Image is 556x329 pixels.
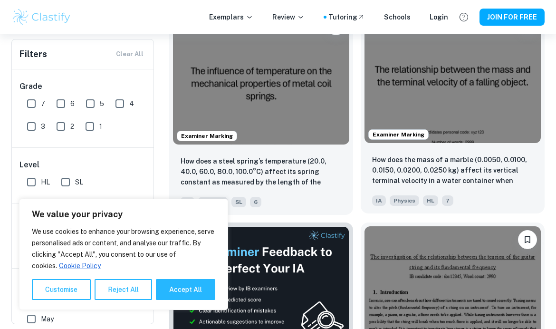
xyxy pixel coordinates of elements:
[231,197,246,207] span: SL
[75,177,83,187] span: SL
[70,98,75,109] span: 6
[250,197,261,207] span: 6
[456,9,472,25] button: Help and Feedback
[19,48,47,61] h6: Filters
[32,279,91,300] button: Customise
[390,195,419,206] span: Physics
[173,12,349,145] img: Physics IA example thumbnail: How does a steel spring’s temperature (2
[372,155,533,187] p: How does the mass of a marble (0.0050, 0.0100, 0.0150, 0.0200, 0.0250 kg) affect its vertical ter...
[19,199,228,310] div: We value your privacy
[32,226,215,271] p: We use cookies to enhance your browsing experience, serve personalised ads or content, and analys...
[423,195,438,206] span: HL
[32,209,215,220] p: We value your privacy
[41,314,54,324] span: May
[100,98,104,109] span: 5
[430,12,448,22] a: Login
[19,159,147,171] h6: Level
[99,121,102,132] span: 1
[11,8,72,27] img: Clastify logo
[169,9,353,215] a: Examiner MarkingPlease log in to bookmark exemplarsHow does a steel spring’s temperature (20.0, 4...
[442,195,453,206] span: 7
[384,12,411,22] a: Schools
[369,130,428,139] span: Examiner Marking
[518,230,537,249] button: Please log in to bookmark exemplars
[479,9,545,26] button: JOIN FOR FREE
[129,98,134,109] span: 4
[41,98,45,109] span: 7
[177,132,237,140] span: Examiner Marking
[198,197,228,207] span: Physics
[372,195,386,206] span: IA
[272,12,305,22] p: Review
[58,261,101,270] a: Cookie Policy
[364,11,541,143] img: Physics IA example thumbnail: How does the mass of a marble (0.0050, 0
[95,279,152,300] button: Reject All
[328,12,365,22] a: Tutoring
[361,9,545,215] a: Examiner MarkingPlease log in to bookmark exemplarsHow does the mass of a marble (0.0050, 0.0100,...
[181,156,342,188] p: How does a steel spring’s temperature (20.0, 40.0, 60.0, 80.0, 100.0°C) affect its spring constan...
[19,81,147,92] h6: Grade
[181,197,194,207] span: IA
[70,121,74,132] span: 2
[156,279,215,300] button: Accept All
[209,12,253,22] p: Exemplars
[41,121,45,132] span: 3
[41,177,50,187] span: HL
